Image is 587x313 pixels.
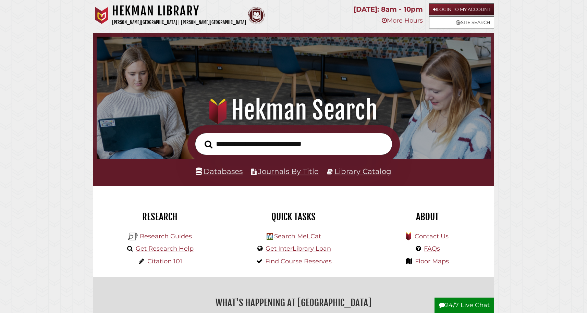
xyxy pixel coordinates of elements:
a: Floor Maps [415,258,449,265]
img: Hekman Library Logo [128,231,138,242]
img: Calvin Theological Seminary [248,7,265,24]
img: Hekman Library Logo [267,233,273,240]
a: Research Guides [140,233,192,240]
a: Site Search [429,16,494,28]
a: Contact Us [415,233,449,240]
h2: What's Happening at [GEOGRAPHIC_DATA] [98,295,489,311]
p: [PERSON_NAME][GEOGRAPHIC_DATA] | [PERSON_NAME][GEOGRAPHIC_DATA] [112,18,246,26]
h2: Research [98,211,222,223]
h2: About [366,211,489,223]
a: Login to My Account [429,3,494,15]
a: Databases [196,167,243,176]
a: Journals By Title [258,167,319,176]
h1: Hekman Library [112,3,246,18]
a: Get InterLibrary Loan [266,245,331,252]
h2: Quick Tasks [232,211,355,223]
a: Get Research Help [136,245,194,252]
a: Citation 101 [147,258,182,265]
a: Find Course Reserves [265,258,332,265]
a: Library Catalog [334,167,391,176]
a: More Hours [382,17,423,24]
p: [DATE]: 8am - 10pm [354,3,423,15]
i: Search [205,140,212,149]
a: Search MeLCat [274,233,321,240]
h1: Hekman Search [105,95,482,125]
img: Calvin University [93,7,110,24]
button: Search [201,138,216,151]
a: FAQs [424,245,440,252]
